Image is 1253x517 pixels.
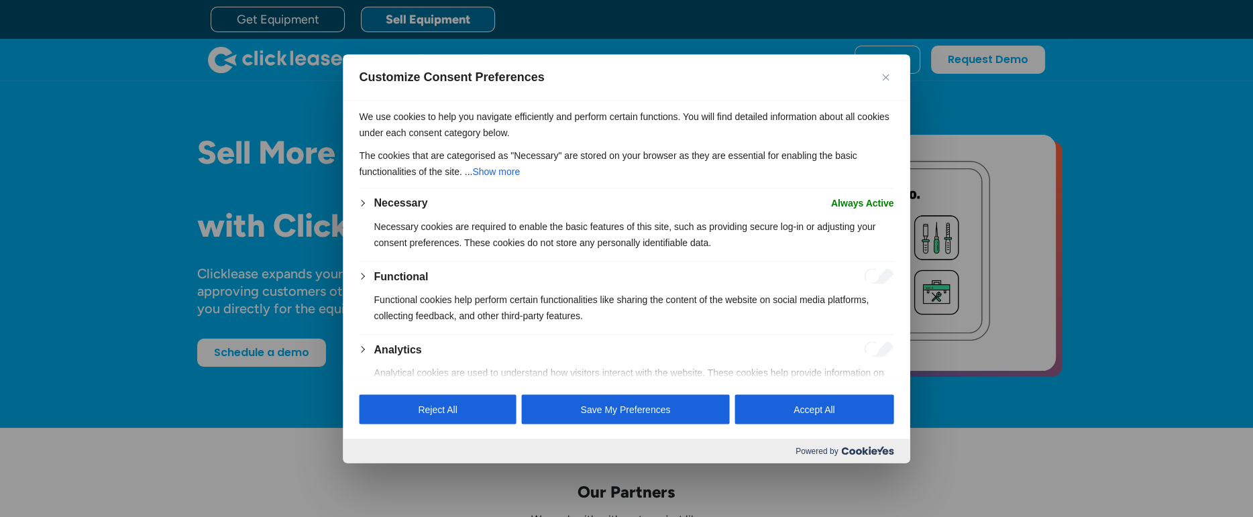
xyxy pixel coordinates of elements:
img: Close [883,74,889,80]
span: Always Active [831,195,894,211]
input: Enable Analytics [865,341,894,357]
span: Customize Consent Preferences [360,69,545,85]
button: Close [878,69,894,85]
p: The cookies that are categorised as "Necessary" are stored on your browser as they are essential ... [360,148,894,180]
button: Necessary [374,195,428,211]
button: Show more [472,164,520,180]
p: We use cookies to help you navigate efficiently and perform certain functions. You will find deta... [360,109,894,141]
button: Save My Preferences [522,394,730,424]
button: Analytics [374,341,422,357]
input: Enable Functional [865,268,894,284]
p: Functional cookies help perform certain functionalities like sharing the content of the website o... [374,291,894,323]
div: Powered by [343,439,910,463]
div: Customize Consent Preferences [343,54,910,463]
button: Functional [374,268,429,284]
button: Accept All [734,394,893,424]
button: Reject All [360,394,516,424]
p: Necessary cookies are required to enable the basic features of this site, such as providing secur... [374,218,894,250]
img: Cookieyes logo [842,447,894,455]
